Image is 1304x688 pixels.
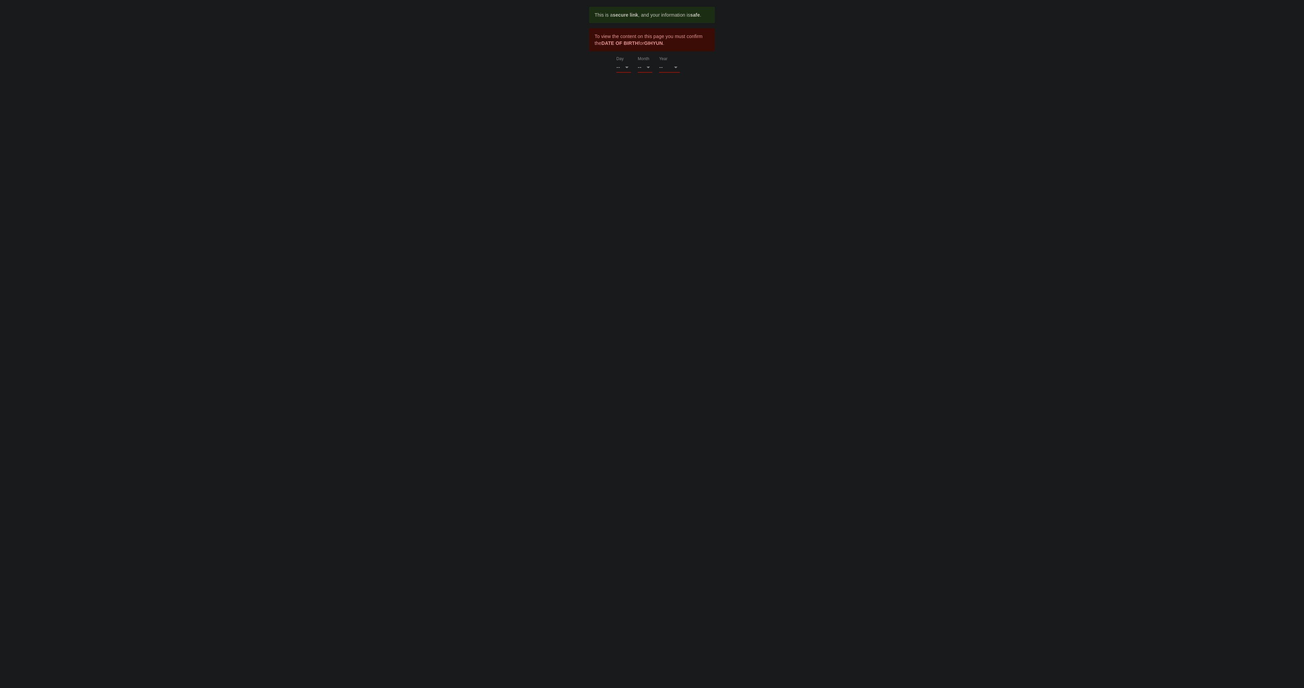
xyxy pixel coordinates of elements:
[595,9,701,21] div: This is a , and your information is .
[613,12,638,18] b: secure link
[616,57,624,61] label: Day
[601,40,638,46] b: DATE OF BIRTH
[644,40,663,46] b: GIHYUN
[638,57,649,61] label: Month
[690,12,700,18] b: safe
[595,30,709,49] div: To view the content on this page you must confirm the for .
[659,57,668,61] label: Year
